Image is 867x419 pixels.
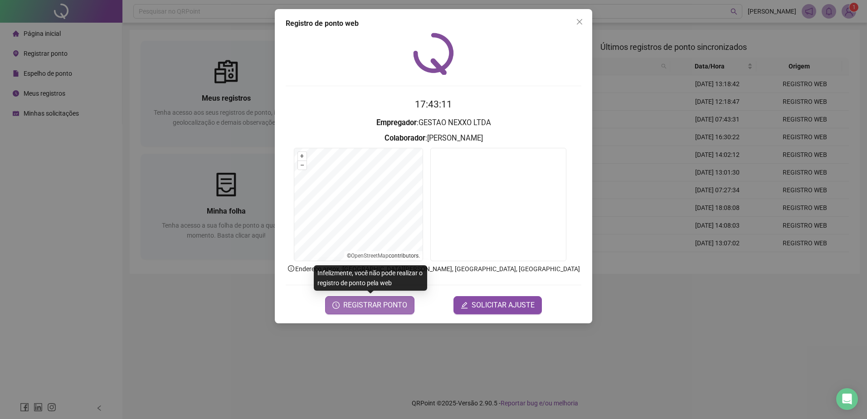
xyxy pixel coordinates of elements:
div: Open Intercom Messenger [836,388,858,410]
span: clock-circle [332,302,340,309]
strong: Colaborador [385,134,425,142]
h3: : [PERSON_NAME] [286,132,581,144]
button: Close [572,15,587,29]
button: + [298,152,307,161]
time: 17:43:11 [415,99,452,110]
span: close [576,18,583,25]
button: REGISTRAR PONTO [325,296,414,314]
button: – [298,161,307,170]
button: editSOLICITAR AJUSTE [453,296,542,314]
div: Registro de ponto web [286,18,581,29]
h3: : GESTAO NEXXO LTDA [286,117,581,129]
div: Infelizmente, você não pode realizar o registro de ponto pela web [314,265,427,291]
li: © contributors. [347,253,420,259]
span: SOLICITAR AJUSTE [472,300,535,311]
img: QRPoint [413,33,454,75]
strong: Empregador [376,118,417,127]
span: info-circle [287,264,295,273]
span: edit [461,302,468,309]
a: OpenStreetMap [351,253,389,259]
span: REGISTRAR PONTO [343,300,407,311]
p: Endereço aprox. : [GEOGRAPHIC_DATA][PERSON_NAME], [GEOGRAPHIC_DATA], [GEOGRAPHIC_DATA] [286,264,581,274]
